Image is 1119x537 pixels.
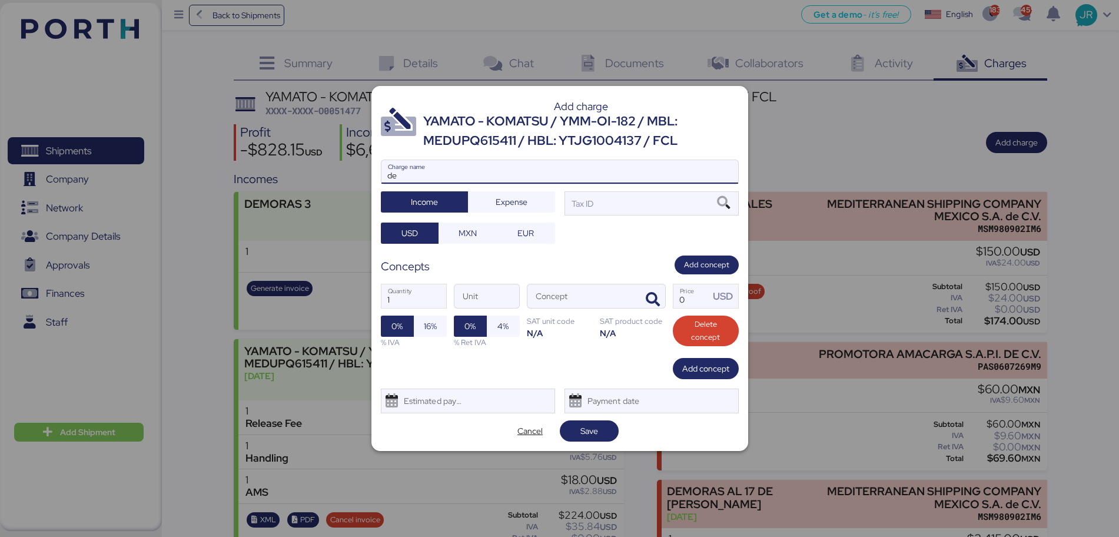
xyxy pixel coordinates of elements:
div: % Ret IVA [454,337,520,348]
span: Add concept [684,258,729,271]
button: EUR [497,223,555,244]
button: Income [381,191,468,213]
span: MXN [459,226,477,240]
button: 0% [454,316,487,337]
button: 16% [414,316,447,337]
input: Unit [454,284,519,308]
button: 0% [381,316,414,337]
div: YAMATO - KOMATSU / YMM-OI-182 / MBL: MEDUPQ615411 / HBL: YTJG1004137 / FCL [423,112,739,150]
input: Quantity [381,284,446,308]
button: USD [381,223,439,244]
button: Cancel [501,420,560,442]
div: USD [713,289,738,304]
span: 16% [424,319,437,333]
div: Add charge [423,101,739,112]
span: Delete concept [682,318,729,344]
input: Charge name [381,160,738,184]
div: N/A [600,327,666,339]
div: N/A [527,327,593,339]
span: Cancel [517,424,543,438]
div: Concepts [381,258,430,275]
div: SAT unit code [527,316,593,327]
span: 0% [464,319,476,333]
button: MXN [439,223,497,244]
div: Tax ID [570,197,594,210]
span: Income [411,195,438,209]
button: Add concept [675,256,739,275]
span: 0% [391,319,403,333]
span: 4% [497,319,509,333]
button: Expense [468,191,555,213]
div: % IVA [381,337,447,348]
span: Add concept [682,362,729,376]
span: USD [401,226,418,240]
span: Save [580,424,598,438]
button: Add concept [673,358,739,379]
span: EUR [517,226,534,240]
input: Price [673,284,710,308]
input: Concept [527,284,637,308]
span: Expense [496,195,527,209]
button: 4% [487,316,520,337]
button: ConceptConcept [640,287,665,312]
button: Delete concept [673,316,739,346]
div: SAT product code [600,316,666,327]
button: Save [560,420,619,442]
